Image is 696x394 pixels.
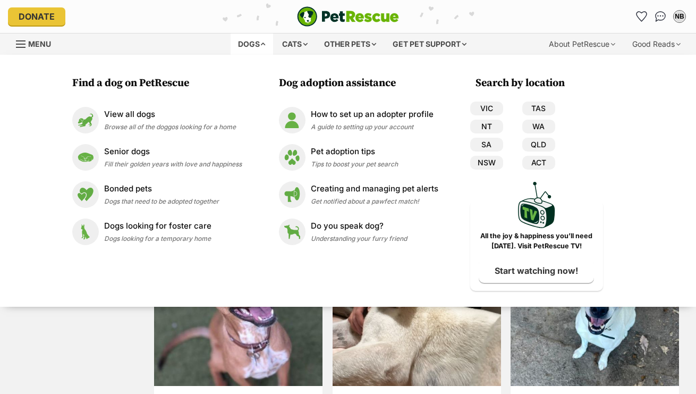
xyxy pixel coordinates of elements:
[671,8,688,25] button: My account
[522,120,555,133] a: WA
[279,219,305,245] img: Do you speak dog?
[279,219,438,245] a: Do you speak dog? Do you speak dog? Understanding your furry friend
[104,183,219,195] p: Bonded pets
[311,220,407,232] p: Do you speak dog?
[470,120,503,133] a: NT
[522,138,555,152] a: QLD
[104,160,242,168] span: Fill their golden years with love and happiness
[311,108,434,121] p: How to set up an adopter profile
[633,8,688,25] ul: Account quick links
[104,123,236,131] span: Browse all of the doggos looking for a home
[311,123,413,131] span: A guide to setting up your account
[652,8,669,25] a: Conversations
[311,160,398,168] span: Tips to boost your pet search
[633,8,650,25] a: Favourites
[279,181,438,208] a: Creating and managing pet alerts Creating and managing pet alerts Get notified about a pawfect ma...
[619,341,675,373] iframe: Help Scout Beacon - Open
[297,6,399,27] a: PetRescue
[541,33,623,55] div: About PetRescue
[28,39,51,48] span: Menu
[104,197,219,205] span: Dogs that need to be adopted together
[311,197,419,205] span: Get notified about a pawfect match!
[470,156,503,170] a: NSW
[674,11,685,22] div: NB
[279,107,438,133] a: How to set up an adopter profile How to set up an adopter profile A guide to setting up your account
[311,146,398,158] p: Pet adoption tips
[72,219,99,245] img: Dogs looking for foster care
[297,6,399,27] img: logo-e224e6f780fb5917bec1dbf3a21bbac754714ae5b6737aabdf751b685950b380.svg
[231,33,273,55] div: Dogs
[522,102,555,115] a: TAS
[655,11,666,22] img: chat-41dd97257d64d25036548639549fe6c8038ab92f7586957e7f3b1b290dea8141.svg
[104,234,211,242] span: Dogs looking for a temporary home
[470,138,503,152] a: SA
[72,76,247,91] h3: Find a dog on PetRescue
[279,76,444,91] h3: Dog adoption assistance
[72,107,242,133] a: View all dogs View all dogs Browse all of the doggos looking for a home
[625,33,688,55] div: Good Reads
[522,156,555,170] a: ACT
[385,33,474,55] div: Get pet support
[16,33,58,53] a: Menu
[104,108,236,121] p: View all dogs
[72,144,99,171] img: Senior dogs
[104,220,211,232] p: Dogs looking for foster care
[279,144,438,171] a: Pet adoption tips Pet adoption tips Tips to boost your pet search
[279,107,305,133] img: How to set up an adopter profile
[72,181,242,208] a: Bonded pets Bonded pets Dogs that need to be adopted together
[478,231,595,252] p: All the joy & happiness you’ll need [DATE]. Visit PetRescue TV!
[279,144,305,171] img: Pet adoption tips
[275,33,315,55] div: Cats
[279,181,305,208] img: Creating and managing pet alerts
[470,102,503,115] a: VIC
[476,76,603,91] h3: Search by location
[311,234,407,242] span: Understanding your furry friend
[72,144,242,171] a: Senior dogs Senior dogs Fill their golden years with love and happiness
[72,107,99,133] img: View all dogs
[311,183,438,195] p: Creating and managing pet alerts
[72,181,99,208] img: Bonded pets
[518,182,555,228] img: PetRescue TV logo
[479,258,594,283] a: Start watching now!
[104,146,242,158] p: Senior dogs
[317,33,384,55] div: Other pets
[8,7,65,26] a: Donate
[72,219,242,245] a: Dogs looking for foster care Dogs looking for foster care Dogs looking for a temporary home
